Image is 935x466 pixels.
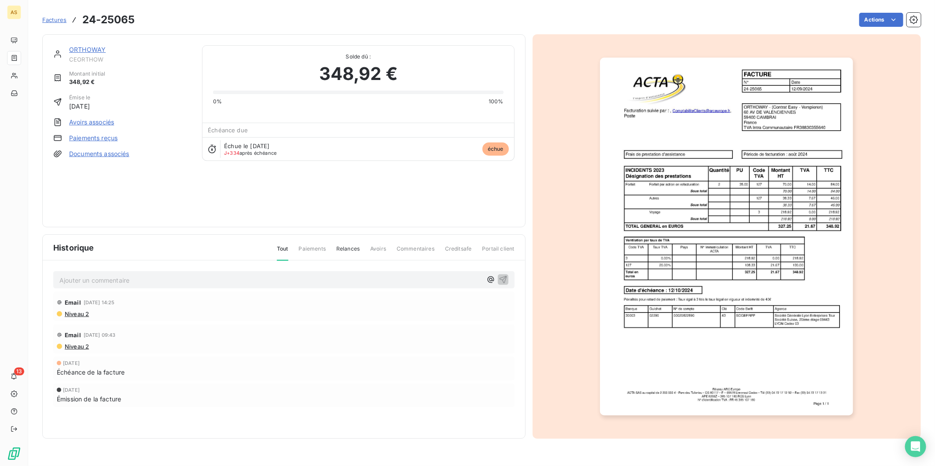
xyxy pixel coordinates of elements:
[7,5,21,19] div: AS
[69,56,191,63] span: CEORTHOW
[336,245,360,260] span: Relances
[69,134,118,142] a: Paiements reçus
[69,70,105,78] span: Montant initial
[69,149,129,158] a: Documents associés
[82,12,135,28] h3: 24-25065
[213,53,503,61] span: Solde dû :
[57,368,125,377] span: Échéance de la facture
[64,343,89,350] span: Niveau 2
[397,245,434,260] span: Commentaires
[84,300,115,305] span: [DATE] 14:25
[69,46,106,53] a: ORTHOWAY
[600,58,853,415] img: invoice_thumbnail
[14,368,24,375] span: 13
[224,142,269,149] span: Échue le [DATE]
[277,245,288,261] span: Tout
[224,150,276,156] span: après échéance
[7,447,21,461] img: Logo LeanPay
[53,242,94,254] span: Historique
[42,15,66,24] a: Factures
[63,360,80,366] span: [DATE]
[42,16,66,23] span: Factures
[57,394,121,404] span: Émission de la facture
[69,102,90,111] span: [DATE]
[319,61,398,87] span: 348,92 €
[208,127,248,134] span: Échéance due
[69,78,105,87] span: 348,92 €
[64,310,89,317] span: Niveau 2
[482,245,514,260] span: Portail client
[65,299,81,306] span: Email
[69,94,90,102] span: Émise le
[489,98,504,106] span: 100%
[63,387,80,393] span: [DATE]
[905,436,926,457] div: Open Intercom Messenger
[65,331,81,339] span: Email
[84,332,116,338] span: [DATE] 09:43
[859,13,903,27] button: Actions
[482,142,509,156] span: échue
[445,245,472,260] span: Creditsafe
[224,150,239,156] span: J+334
[213,98,222,106] span: 0%
[299,245,326,260] span: Paiements
[69,118,114,127] a: Avoirs associés
[370,245,386,260] span: Avoirs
